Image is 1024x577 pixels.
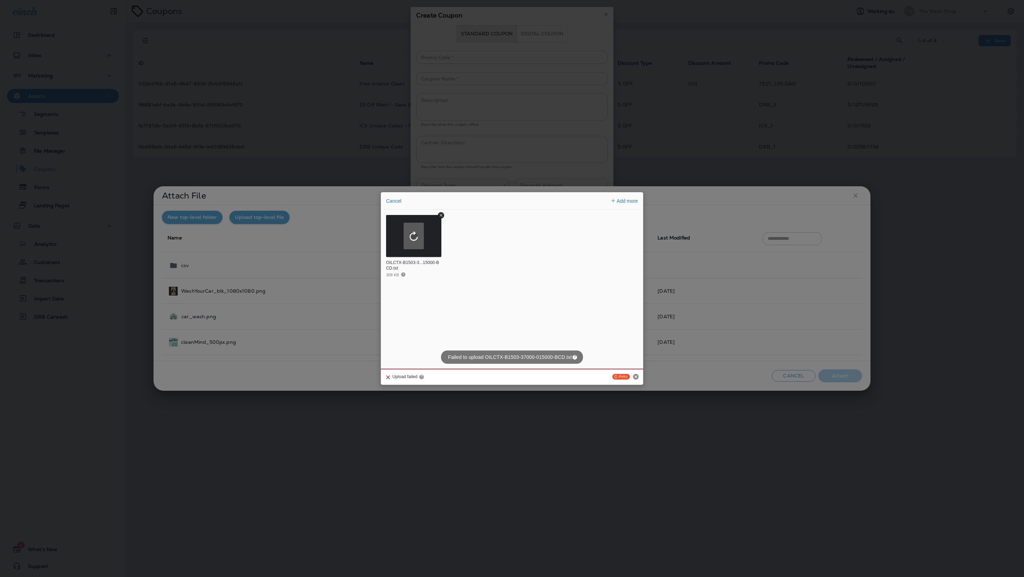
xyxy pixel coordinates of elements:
div: Upload failed [381,369,423,385]
button: Retry upload [409,231,419,241]
button: Retry upload [612,374,630,380]
span: Request failed with status code 400 [401,272,405,277]
span: Add more [617,198,638,204]
p: Failed to upload OILCTX-B1503-37000-015000-BCD.txt [441,350,583,364]
button: Cancel [384,196,404,206]
button: Remove file [438,212,444,218]
div: OILCTX-B1503-37000-015000-BCD.txt [386,260,440,271]
button: Add more files [609,196,641,206]
div: 308 KB [386,273,399,277]
span: Request failed with status code 400 [573,355,577,360]
button: Cancel [633,374,639,380]
div: Upload failed [386,375,418,379]
span: Request failed with status code 400 [419,375,424,379]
